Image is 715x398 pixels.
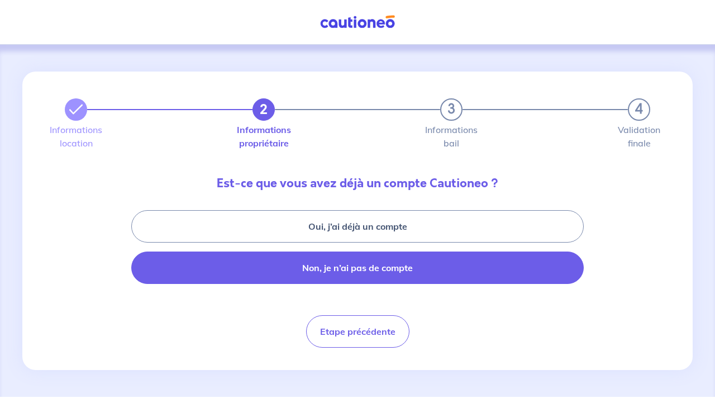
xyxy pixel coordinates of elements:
button: Etape précédente [306,315,409,348]
label: Validation finale [628,125,650,148]
button: Oui, j’ai déjà un compte [131,210,584,243]
label: Informations propriétaire [252,125,275,148]
img: Cautioneo [316,15,399,29]
p: Est-ce que vous avez déjà un compte Cautioneo ? [56,174,659,192]
label: Informations bail [440,125,463,148]
button: 2 [252,98,275,121]
label: Informations location [65,125,87,148]
button: Non, je n’ai pas de compte [131,252,584,284]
